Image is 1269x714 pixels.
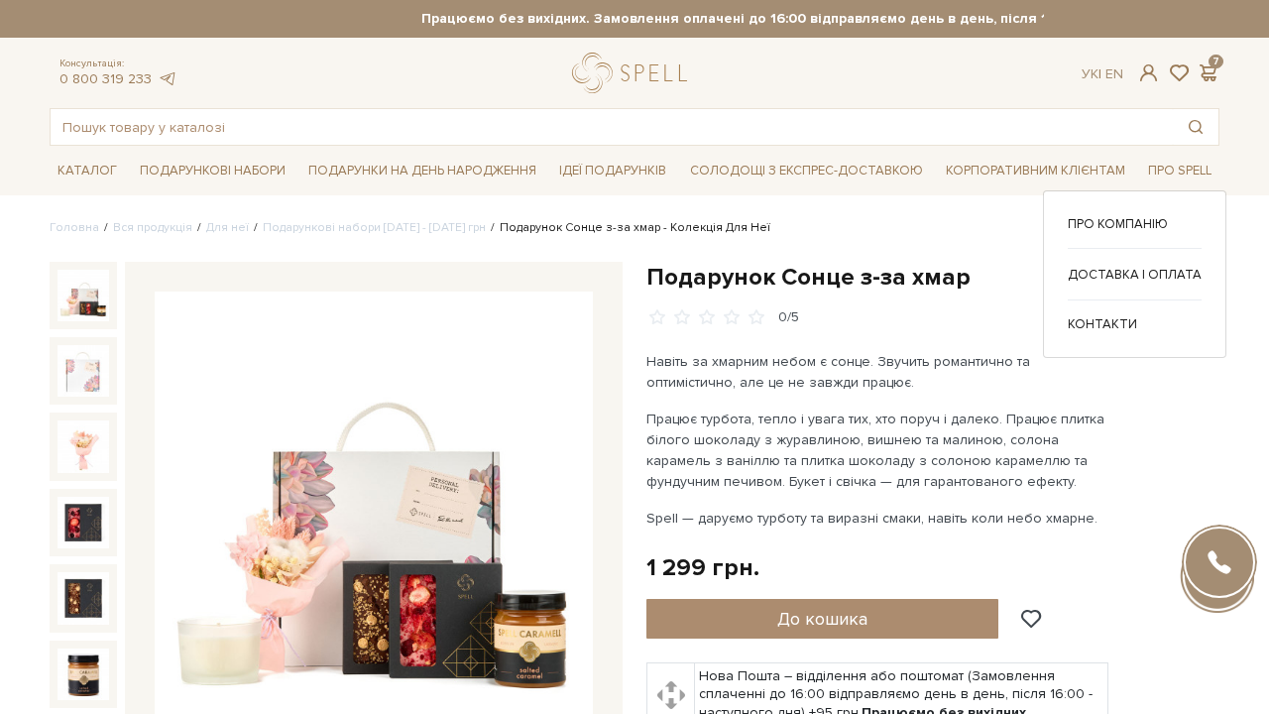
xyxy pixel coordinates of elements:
[58,649,109,700] img: Подарунок Сонце з-за хмар
[58,270,109,321] img: Подарунок Сонце з-за хмар
[1082,65,1123,83] div: Ук
[1105,65,1123,82] a: En
[132,156,293,186] span: Подарункові набори
[646,262,1219,293] h1: Подарунок Сонце з-за хмар
[1068,215,1202,233] a: Про компанію
[1173,109,1218,145] button: Пошук товару у каталозі
[646,409,1111,492] p: Працює турбота, тепло і увага тих, хто поруч і далеко. Працює плитка білого шоколаду з журавлиною...
[1068,266,1202,284] a: Доставка і оплата
[777,608,867,630] span: До кошика
[646,508,1111,529] p: Spell — даруємо турботу та виразні смаки, навіть коли небо хмарне.
[58,572,109,624] img: Подарунок Сонце з-за хмар
[646,351,1111,393] p: Навіть за хмарним небом є сонце. Звучить романтично та оптимістично, але це не завжди працює.
[50,220,99,235] a: Головна
[157,70,176,87] a: telegram
[646,552,759,583] div: 1 299 грн.
[486,219,770,237] li: Подарунок Сонце з-за хмар - Колекція Для Неї
[263,220,486,235] a: Подарункові набори [DATE] - [DATE] грн
[551,156,674,186] span: Ідеї подарунків
[59,58,176,70] span: Консультація:
[51,109,1173,145] input: Пошук товару у каталозі
[58,420,109,472] img: Подарунок Сонце з-за хмар
[59,70,152,87] a: 0 800 319 233
[58,345,109,397] img: Подарунок Сонце з-за хмар
[646,599,998,639] button: До кошика
[938,154,1133,187] a: Корпоративним клієнтам
[778,308,799,327] div: 0/5
[206,220,249,235] a: Для неї
[1068,315,1202,333] a: Контакти
[300,156,544,186] span: Подарунки на День народження
[682,154,931,187] a: Солодощі з експрес-доставкою
[1098,65,1101,82] span: |
[113,220,192,235] a: Вся продукція
[50,156,125,186] span: Каталог
[572,53,696,93] a: logo
[58,497,109,548] img: Подарунок Сонце з-за хмар
[1140,156,1219,186] span: Про Spell
[1043,190,1226,358] div: Каталог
